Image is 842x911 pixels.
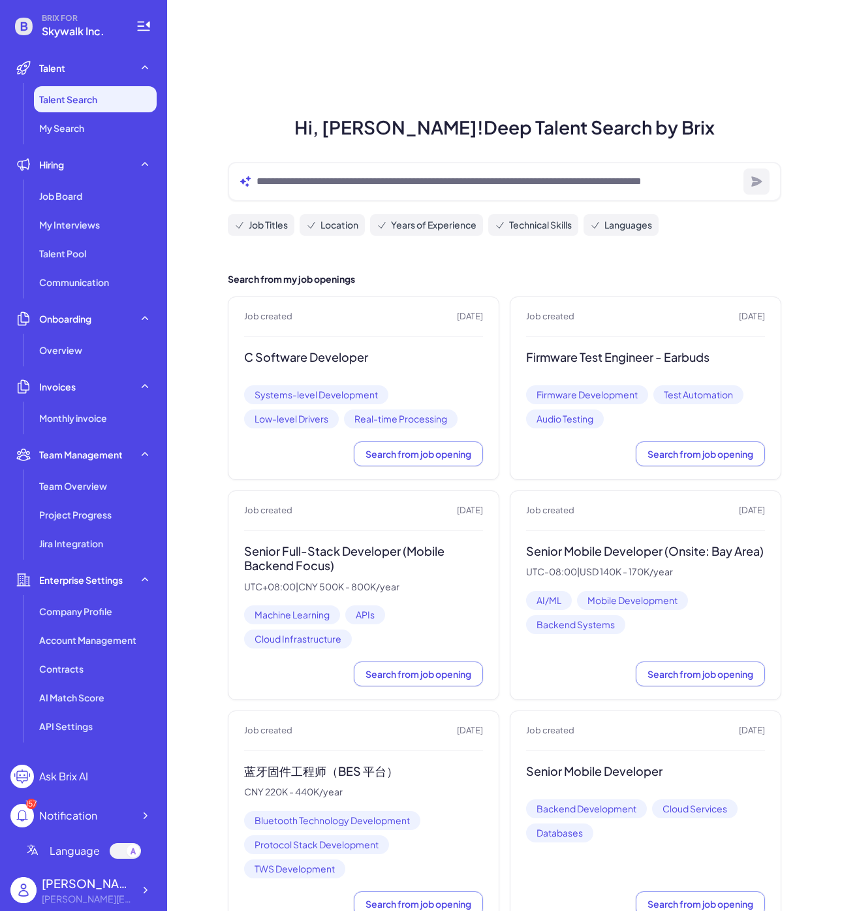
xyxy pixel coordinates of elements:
span: Bluetooth Technology Development [244,811,420,830]
span: Search from job opening [366,668,471,680]
span: Test Automation [653,385,743,404]
span: Job created [244,724,292,737]
span: Search from job opening [366,898,471,910]
span: Job created [244,310,292,323]
span: Invoices [39,380,76,393]
span: [DATE] [739,504,765,517]
h2: Search from my job openings [228,272,781,286]
span: Languages [604,218,652,232]
span: Search from job opening [366,448,471,460]
span: Communication [39,276,109,289]
span: [DATE] [739,310,765,323]
span: Project Progress [39,508,112,521]
div: Jackie [42,874,133,892]
div: 157 [26,799,37,809]
span: Search from job opening [647,668,753,680]
h3: C Software Developer [244,350,483,365]
span: Real-time Processing [344,409,458,428]
span: Talent Search [39,93,97,106]
span: Talent [39,61,65,74]
span: Firmware Development [526,385,648,404]
h1: Hi, [PERSON_NAME]! Deep Talent Search by Brix [212,114,797,141]
div: Notification [39,808,97,823]
span: Search from job opening [647,448,753,460]
span: Jira Integration [39,537,103,550]
span: Backend Development [526,799,647,818]
h3: Senior Mobile Developer (Onsite: Bay Area) [526,544,765,559]
span: Job created [526,724,574,737]
span: [DATE] [457,504,483,517]
span: Machine Learning [244,605,340,624]
span: Job created [244,504,292,517]
span: Years of Experience [391,218,476,232]
span: Low-level Drivers [244,409,339,428]
span: Job Titles [249,218,288,232]
p: UTC+08:00 | CNY 500K - 800K/year [244,581,483,593]
button: Search from job opening [636,662,765,686]
img: user_logo.png [10,877,37,903]
span: APIs [345,605,385,624]
span: Team Management [39,448,123,461]
h3: Senior Full-Stack Developer (Mobile Backend Focus) [244,544,483,573]
span: Language [50,843,100,859]
span: Overview [39,344,82,357]
span: Backend Systems [526,615,625,634]
button: Search from job opening [354,662,483,686]
span: Skywalk Inc. [42,24,120,39]
span: Hiring [39,158,64,171]
span: My Interviews [39,218,100,231]
h3: Firmware Test Engineer - Earbuds [526,350,765,365]
span: Systems-level Development [244,385,388,404]
span: Onboarding [39,312,91,325]
span: Job Board [39,189,82,202]
span: [DATE] [457,310,483,323]
h3: Senior Mobile Developer [526,764,765,779]
button: Search from job opening [354,441,483,466]
span: My Search [39,121,84,135]
span: Search from job opening [647,898,753,910]
span: BRIX FOR [42,13,120,24]
span: Talent Pool [39,247,86,260]
span: Team Overview [39,479,107,492]
span: Job created [526,504,574,517]
p: CNY 220K - 440K/year [244,786,483,798]
span: Company Profile [39,605,112,618]
span: Job created [526,310,574,323]
span: Location [320,218,358,232]
span: Mobile Development [577,591,688,610]
span: [DATE] [739,724,765,737]
span: [DATE] [457,724,483,737]
div: Ask Brix AI [39,769,88,784]
span: Technical Skills [509,218,572,232]
h3: 蓝牙固件工程师（BES 平台） [244,764,483,779]
span: Contracts [39,662,84,675]
div: jackie@skywalk.ai [42,892,133,906]
span: AI Match Score [39,691,104,704]
span: Audio Testing [526,409,604,428]
span: Monthly invoice [39,411,107,424]
button: Search from job opening [636,441,765,466]
p: UTC-08:00 | USD 140K - 170K/year [526,566,765,578]
span: API Settings [39,720,93,733]
span: Account Management [39,633,136,647]
span: Cloud Services [652,799,738,818]
span: Enterprise Settings [39,573,123,586]
span: AI/ML [526,591,572,610]
span: Cloud Infrastructure [244,630,352,648]
span: Protocol Stack Development [244,835,389,854]
span: TWS Development [244,859,345,878]
span: Databases [526,823,593,842]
